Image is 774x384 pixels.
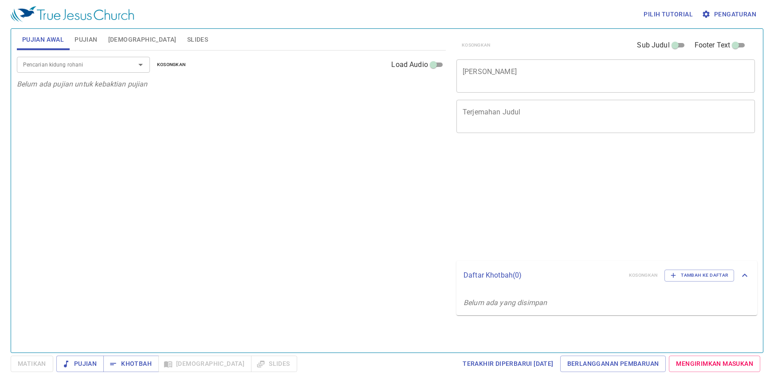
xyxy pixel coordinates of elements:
[669,356,760,372] a: Mengirimkan Masukan
[464,298,547,307] i: Belum ada yang disimpan
[11,6,134,22] img: True Jesus Church
[75,34,97,45] span: Pujian
[700,6,760,23] button: Pengaturan
[56,356,104,372] button: Pujian
[670,271,728,279] span: Tambah ke Daftar
[640,6,696,23] button: Pilih tutorial
[103,356,159,372] button: Khotbah
[456,261,757,290] div: Daftar Khotbah(0)KosongkanTambah ke Daftar
[464,270,622,281] p: Daftar Khotbah ( 0 )
[695,40,731,51] span: Footer Text
[560,356,666,372] a: Berlangganan Pembaruan
[644,9,693,20] span: Pilih tutorial
[453,142,696,258] iframe: from-child
[22,34,64,45] span: Pujian Awal
[63,358,97,369] span: Pujian
[676,358,753,369] span: Mengirimkan Masukan
[157,61,186,69] span: Kosongkan
[664,270,734,281] button: Tambah ke Daftar
[567,358,659,369] span: Berlangganan Pembaruan
[108,34,177,45] span: [DEMOGRAPHIC_DATA]
[637,40,669,51] span: Sub Judul
[17,80,148,88] i: Belum ada pujian untuk kebaktian pujian
[459,356,557,372] a: Terakhir Diperbarui [DATE]
[134,59,147,71] button: Open
[110,358,152,369] span: Khotbah
[703,9,756,20] span: Pengaturan
[187,34,208,45] span: Slides
[152,59,191,70] button: Kosongkan
[463,358,553,369] span: Terakhir Diperbarui [DATE]
[391,59,428,70] span: Load Audio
